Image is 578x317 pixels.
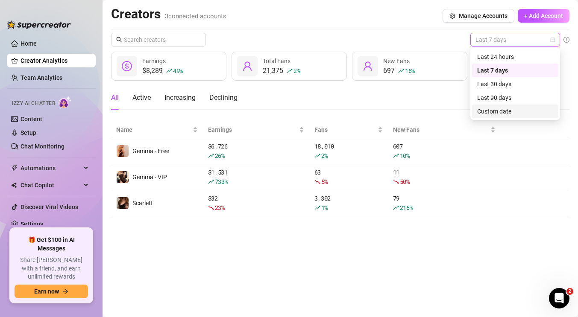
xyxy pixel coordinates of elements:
div: $ 32 [208,194,304,212]
a: Content [21,116,42,122]
div: 18,010 [314,142,383,160]
span: 26 % [215,151,225,160]
span: 1 % [321,204,328,212]
img: logo-BBDzfeDw.svg [7,20,71,29]
span: Izzy AI Chatter [12,99,55,108]
a: Home [21,40,37,47]
span: rise [208,179,214,185]
span: user [242,61,252,71]
div: 697 [383,66,415,76]
a: Creator Analytics [21,54,89,67]
span: fall [314,179,320,185]
span: Earnings [142,58,166,64]
span: rise [166,68,172,74]
span: Fans [314,125,376,134]
span: Last 7 days [475,33,555,46]
span: Automations [21,161,81,175]
span: 2 % [321,151,328,160]
div: 607 [393,142,496,160]
span: rise [314,153,320,159]
a: Chat Monitoring [21,143,65,150]
img: Gemma - Free [117,145,129,157]
div: Custom date [477,107,553,116]
span: info-circle [563,37,569,43]
div: Last 7 days [472,64,558,77]
span: Earn now [34,288,59,295]
a: Team Analytics [21,74,62,81]
button: + Add Account [518,9,569,23]
span: thunderbolt [11,165,18,172]
div: Last 30 days [472,77,558,91]
th: Earnings [203,122,309,138]
span: 49 % [173,67,183,75]
div: $ 1,531 [208,168,304,186]
span: Share [PERSON_NAME] with a friend, and earn unlimited rewards [15,256,88,281]
a: Settings [21,221,43,227]
span: 50 % [400,177,410,186]
img: Scarlett [117,197,129,209]
span: rise [314,205,320,211]
span: rise [393,205,399,211]
div: Last 30 days [477,79,553,89]
span: dollar-circle [122,61,132,71]
div: Last 90 days [472,91,558,105]
th: New Fans [388,122,501,138]
span: 733 % [215,177,228,186]
div: Last 7 days [477,66,553,75]
span: user [363,61,373,71]
iframe: Intercom live chat [549,288,569,308]
span: 216 % [400,204,413,212]
img: AI Chatter [59,96,72,108]
div: 21,375 [263,66,300,76]
span: 2 [566,288,573,295]
span: Gemma - Free [132,148,169,154]
div: All [111,93,119,103]
span: Manage Accounts [459,12,508,19]
span: Total Fans [263,58,290,64]
span: rise [393,153,399,159]
div: Active [132,93,151,103]
img: Chat Copilot [11,182,17,188]
span: Gemma - VIP [132,174,167,180]
span: rise [398,68,404,74]
span: Scarlett [132,200,153,206]
div: 3,302 [314,194,383,212]
div: Declining [209,93,238,103]
span: rise [287,68,293,74]
span: 3 connected accounts [165,12,226,20]
span: calendar [550,37,555,42]
span: New Fans [393,125,489,134]
span: Name [116,125,191,134]
th: Fans [309,122,388,138]
input: Search creators [124,35,194,44]
span: 10 % [400,151,410,160]
span: search [116,37,122,43]
span: New Fans [383,58,410,64]
span: 2 % [293,67,300,75]
div: Last 24 hours [472,50,558,64]
div: $8,289 [142,66,183,76]
span: Chat Copilot [21,178,81,192]
img: Gemma - VIP [117,171,129,183]
a: Discover Viral Videos [21,204,78,210]
span: Earnings [208,125,297,134]
span: 23 % [215,204,225,212]
span: arrow-right [62,288,68,294]
div: Increasing [164,93,196,103]
span: 🎁 Get $100 in AI Messages [15,236,88,253]
span: + Add Account [524,12,563,19]
th: Name [111,122,203,138]
div: 11 [393,168,496,186]
div: 79 [393,194,496,212]
span: 5 % [321,177,328,186]
button: Earn nowarrow-right [15,285,88,298]
div: 63 [314,168,383,186]
div: Custom date [472,105,558,118]
span: fall [393,179,399,185]
span: fall [208,205,214,211]
span: rise [208,153,214,159]
div: Last 24 hours [477,52,553,61]
span: 16 % [405,67,415,75]
div: $ 6,726 [208,142,304,160]
h2: Creators [111,6,226,22]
